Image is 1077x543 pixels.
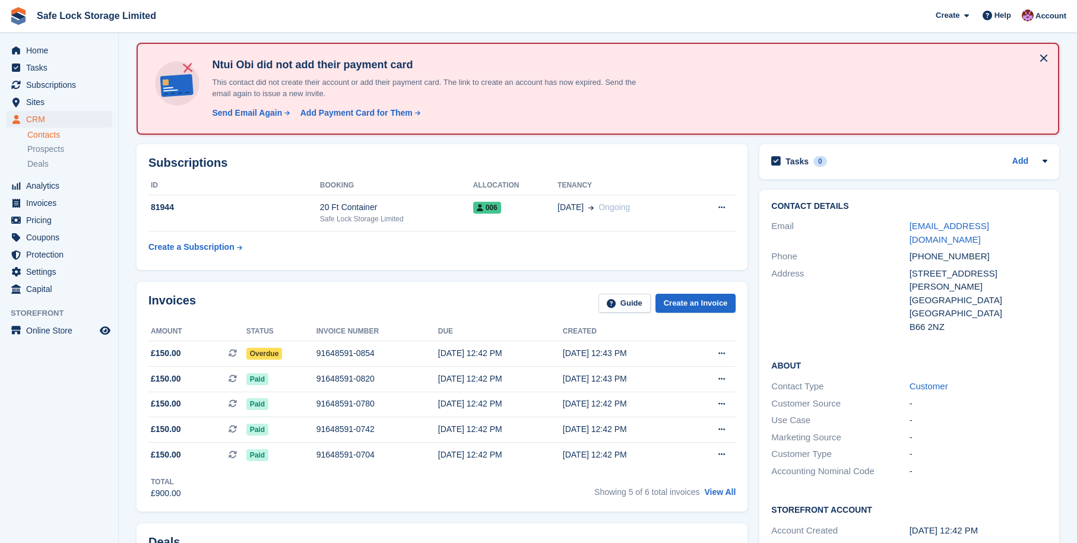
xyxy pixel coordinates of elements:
[26,111,97,128] span: CRM
[6,281,112,297] a: menu
[148,236,242,258] a: Create a Subscription
[563,347,688,360] div: [DATE] 12:43 PM
[910,294,1047,307] div: [GEOGRAPHIC_DATA]
[994,9,1011,21] span: Help
[300,107,413,119] div: Add Payment Card for Them
[246,398,268,410] span: Paid
[6,263,112,280] a: menu
[26,42,97,59] span: Home
[438,373,563,385] div: [DATE] 12:42 PM
[771,503,1047,515] h2: Storefront Account
[771,250,909,263] div: Phone
[246,373,268,385] span: Paid
[594,487,699,497] span: Showing 5 of 6 total invoices
[27,158,49,170] span: Deals
[246,348,283,360] span: Overdue
[473,176,557,195] th: Allocation
[26,281,97,297] span: Capital
[26,59,97,76] span: Tasks
[6,111,112,128] a: menu
[6,42,112,59] a: menu
[27,129,112,141] a: Contacts
[152,58,202,109] img: no-card-linked-e7822e413c904bf8b177c4d89f31251c4716f9871600ec3ca5bfc59e148c83f4.svg
[473,202,501,214] span: 006
[151,477,181,487] div: Total
[813,156,827,167] div: 0
[26,246,97,263] span: Protection
[316,398,438,410] div: 91648591-0780
[26,212,97,228] span: Pricing
[151,398,181,410] span: £150.00
[26,195,97,211] span: Invoices
[563,373,688,385] div: [DATE] 12:43 PM
[148,294,196,313] h2: Invoices
[27,143,112,155] a: Prospects
[148,322,246,341] th: Amount
[557,176,690,195] th: Tenancy
[98,323,112,338] a: Preview store
[910,465,1047,478] div: -
[26,263,97,280] span: Settings
[26,229,97,246] span: Coupons
[910,267,1047,294] div: [STREET_ADDRESS][PERSON_NAME]
[771,397,909,411] div: Customer Source
[598,294,651,313] a: Guide
[151,347,181,360] span: £150.00
[910,221,989,244] a: [EMAIL_ADDRESS][DOMAIN_NAME]
[148,156,736,170] h2: Subscriptions
[207,77,652,100] p: This contact did not create their account or add their payment card. The link to create an accoun...
[910,320,1047,334] div: B66 2NZ
[598,202,630,212] span: Ongoing
[910,250,1047,263] div: [PHONE_NUMBER]
[296,107,422,119] a: Add Payment Card for Them
[771,524,909,538] div: Account Created
[1035,10,1066,22] span: Account
[6,322,112,339] a: menu
[438,322,563,341] th: Due
[771,220,909,246] div: Email
[910,307,1047,320] div: [GEOGRAPHIC_DATA]
[6,94,112,110] a: menu
[6,77,112,93] a: menu
[704,487,736,497] a: View All
[148,241,235,253] div: Create a Subscription
[563,322,688,341] th: Created
[26,94,97,110] span: Sites
[771,359,1047,371] h2: About
[9,7,27,25] img: stora-icon-8386f47178a22dfd0bd8f6a31ec36ba5ce8667c1dd55bd0f319d3a0aa187defe.svg
[910,397,1047,411] div: -
[785,156,809,167] h2: Tasks
[655,294,736,313] a: Create an Invoice
[438,347,563,360] div: [DATE] 12:42 PM
[151,487,181,500] div: £900.00
[246,322,316,341] th: Status
[771,414,909,427] div: Use Case
[438,423,563,436] div: [DATE] 12:42 PM
[316,322,438,341] th: Invoice number
[316,449,438,461] div: 91648591-0704
[771,380,909,393] div: Contact Type
[27,144,64,155] span: Prospects
[207,58,652,72] h4: Ntui Obi did not add their payment card
[910,524,1047,538] div: [DATE] 12:42 PM
[151,373,181,385] span: £150.00
[26,322,97,339] span: Online Store
[771,267,909,334] div: Address
[320,214,473,224] div: Safe Lock Storage Limited
[771,447,909,461] div: Customer Type
[910,447,1047,461] div: -
[6,246,112,263] a: menu
[148,201,320,214] div: 81944
[316,347,438,360] div: 91648591-0854
[910,381,948,391] a: Customer
[151,423,181,436] span: £150.00
[910,414,1047,427] div: -
[1012,155,1028,169] a: Add
[316,373,438,385] div: 91648591-0820
[246,424,268,436] span: Paid
[212,107,282,119] div: Send Email Again
[6,229,112,246] a: menu
[26,77,97,93] span: Subscriptions
[563,423,688,436] div: [DATE] 12:42 PM
[320,176,473,195] th: Booking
